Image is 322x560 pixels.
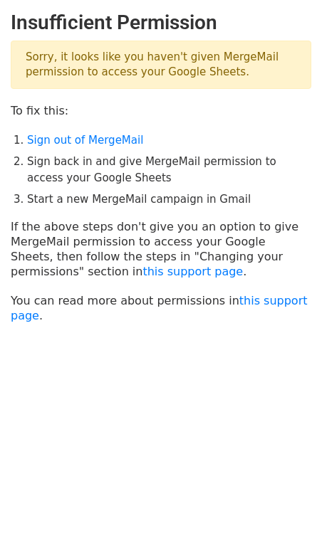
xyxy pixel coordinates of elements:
[11,219,311,279] p: If the above steps don't give you an option to give MergeMail permission to access your Google Sh...
[11,11,311,35] h2: Insufficient Permission
[11,294,308,322] a: this support page
[27,154,311,186] li: Sign back in and give MergeMail permission to access your Google Sheets
[11,41,311,89] p: Sorry, it looks like you haven't given MergeMail permission to access your Google Sheets.
[27,134,143,147] a: Sign out of MergeMail
[11,103,311,118] p: To fix this:
[142,265,243,278] a: this support page
[27,191,311,208] li: Start a new MergeMail campaign in Gmail
[11,293,311,323] p: You can read more about permissions in .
